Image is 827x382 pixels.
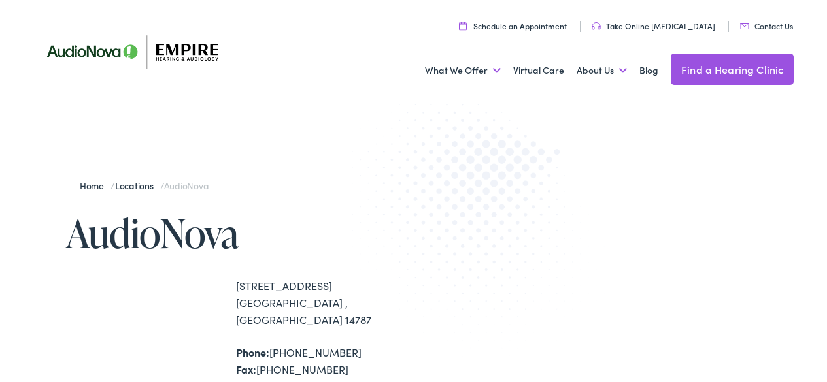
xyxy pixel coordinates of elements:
strong: Phone: [236,345,269,359]
span: AudioNova [164,179,209,192]
a: Virtual Care [513,46,564,95]
span: / / [80,179,209,192]
strong: Fax: [236,362,256,376]
img: utility icon [740,23,749,29]
img: utility icon [459,22,467,30]
a: Take Online [MEDICAL_DATA] [592,20,715,31]
a: Schedule an Appointment [459,20,567,31]
a: Home [80,179,110,192]
a: Blog [639,46,658,95]
a: Contact Us [740,20,793,31]
a: About Us [577,46,627,95]
a: Locations [115,179,160,192]
img: utility icon [592,22,601,30]
h1: AudioNova [66,212,414,255]
a: What We Offer [425,46,501,95]
div: [PHONE_NUMBER] [PHONE_NUMBER] [236,344,414,377]
a: Find a Hearing Clinic [671,54,794,85]
div: [STREET_ADDRESS] [GEOGRAPHIC_DATA] , [GEOGRAPHIC_DATA] 14787 [236,278,414,328]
